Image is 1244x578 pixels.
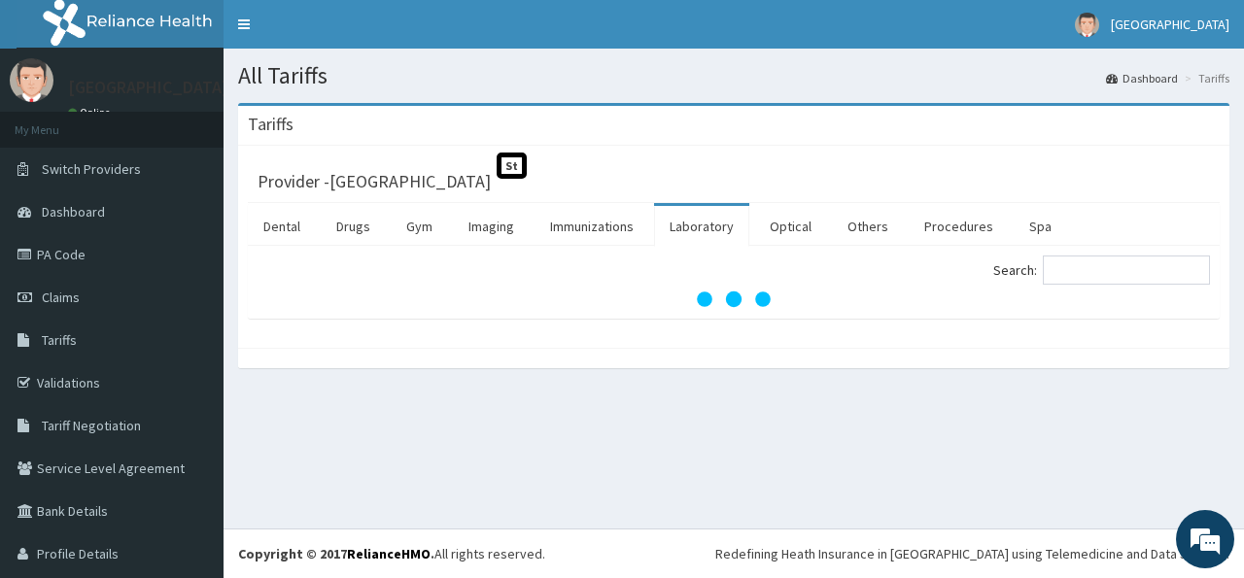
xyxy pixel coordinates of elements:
span: We're online! [113,168,268,364]
li: Tariffs [1180,70,1229,86]
a: RelianceHMO [347,545,431,562]
h3: Provider - [GEOGRAPHIC_DATA] [258,173,491,190]
a: Laboratory [654,206,749,247]
span: Tariff Negotiation [42,417,141,434]
img: User Image [10,58,53,102]
a: Optical [754,206,827,247]
textarea: Type your message and hit 'Enter' [10,378,370,446]
div: Chat with us now [101,109,327,134]
a: Gym [391,206,448,247]
a: Imaging [453,206,530,247]
label: Search: [993,255,1210,285]
a: Immunizations [535,206,649,247]
footer: All rights reserved. [224,528,1244,578]
h3: Tariffs [248,116,294,133]
div: Minimize live chat window [319,10,365,56]
a: Procedures [909,206,1009,247]
p: [GEOGRAPHIC_DATA] [68,79,228,96]
div: Redefining Heath Insurance in [GEOGRAPHIC_DATA] using Telemedicine and Data Science! [715,544,1229,563]
a: Others [832,206,904,247]
img: User Image [1075,13,1099,37]
a: Spa [1014,206,1067,247]
strong: Copyright © 2017 . [238,545,434,562]
svg: audio-loading [695,260,773,338]
img: d_794563401_company_1708531726252_794563401 [36,97,79,146]
span: St [497,153,527,179]
a: Dental [248,206,316,247]
a: Dashboard [1106,70,1178,86]
a: Online [68,106,115,119]
span: Switch Providers [42,160,141,178]
a: Drugs [321,206,386,247]
h1: All Tariffs [238,63,1229,88]
span: Tariffs [42,331,77,349]
input: Search: [1043,255,1210,285]
span: Dashboard [42,203,105,221]
span: Claims [42,289,80,306]
span: [GEOGRAPHIC_DATA] [1111,16,1229,33]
